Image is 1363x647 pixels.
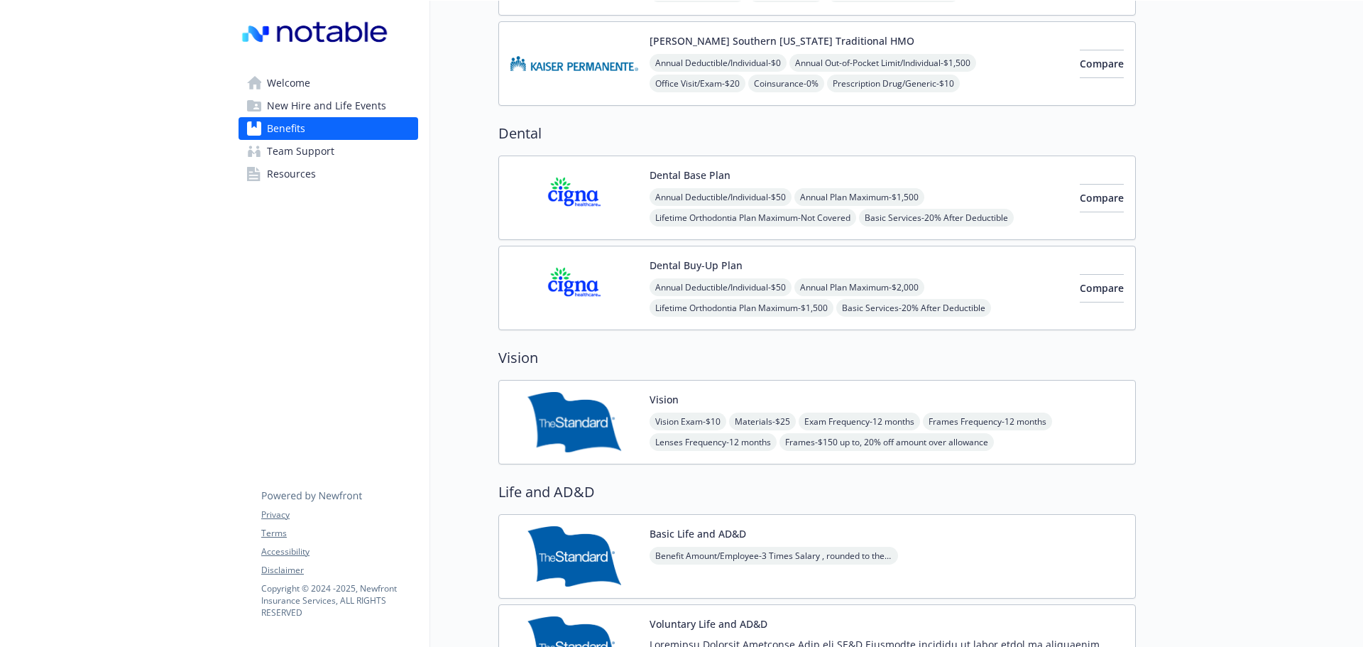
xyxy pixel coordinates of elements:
[1080,281,1124,295] span: Compare
[650,547,898,565] span: Benefit Amount/Employee - 3 Times Salary , rounded to the next higher $1,000
[650,258,743,273] button: Dental Buy-Up Plan
[650,33,914,48] button: [PERSON_NAME] Southern [US_STATE] Traditional HMO
[261,564,417,577] a: Disclaimer
[510,258,638,318] img: CIGNA carrier logo
[239,94,418,117] a: New Hire and Life Events
[1080,191,1124,205] span: Compare
[650,392,679,407] button: Vision
[498,482,1136,503] h2: Life and AD&D
[261,509,417,521] a: Privacy
[799,413,920,430] span: Exam Frequency - 12 months
[859,209,1014,227] span: Basic Services - 20% After Deductible
[261,582,417,619] p: Copyright © 2024 - 2025 , Newfront Insurance Services, ALL RIGHTS RESERVED
[836,299,991,317] span: Basic Services - 20% After Deductible
[1080,50,1124,78] button: Compare
[650,278,792,296] span: Annual Deductible/Individual - $50
[650,168,730,183] button: Dental Base Plan
[1080,274,1124,303] button: Compare
[650,54,787,72] span: Annual Deductible/Individual - $0
[729,413,796,430] span: Materials - $25
[267,72,310,94] span: Welcome
[779,433,994,451] span: Frames - $150 up to, 20% off amount over allowance
[239,72,418,94] a: Welcome
[267,140,334,163] span: Team Support
[1080,184,1124,212] button: Compare
[650,616,767,631] button: Voluntary Life and AD&D
[239,163,418,185] a: Resources
[650,75,745,92] span: Office Visit/Exam - $20
[748,75,824,92] span: Coinsurance - 0%
[510,392,638,452] img: Standard Insurance Company carrier logo
[827,75,960,92] span: Prescription Drug/Generic - $10
[794,278,924,296] span: Annual Plan Maximum - $2,000
[510,526,638,587] img: Standard Insurance Company carrier logo
[239,140,418,163] a: Team Support
[1080,57,1124,70] span: Compare
[267,117,305,140] span: Benefits
[498,347,1136,369] h2: Vision
[267,163,316,185] span: Resources
[261,527,417,540] a: Terms
[510,168,638,228] img: CIGNA carrier logo
[923,413,1052,430] span: Frames Frequency - 12 months
[650,209,856,227] span: Lifetime Orthodontia Plan Maximum - Not Covered
[510,33,638,94] img: Kaiser Permanente Insurance Company carrier logo
[650,433,777,451] span: Lenses Frequency - 12 months
[267,94,386,117] span: New Hire and Life Events
[650,413,726,430] span: Vision Exam - $10
[239,117,418,140] a: Benefits
[650,188,792,206] span: Annual Deductible/Individual - $50
[650,299,833,317] span: Lifetime Orthodontia Plan Maximum - $1,500
[498,123,1136,144] h2: Dental
[261,545,417,558] a: Accessibility
[650,526,746,541] button: Basic Life and AD&D
[794,188,924,206] span: Annual Plan Maximum - $1,500
[789,54,976,72] span: Annual Out-of-Pocket Limit/Individual - $1,500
